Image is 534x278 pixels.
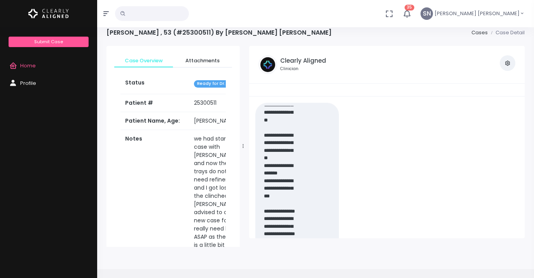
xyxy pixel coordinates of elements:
a: Submit Case [9,37,88,47]
span: Home [20,62,36,69]
div: scrollable content [106,46,240,247]
span: Profile [20,79,36,87]
a: Cases [471,29,488,36]
small: Clinician [280,66,326,72]
td: 25300511 [189,94,253,112]
span: Submit Case [34,39,63,45]
th: Notes [120,130,189,262]
span: Case Overview [120,57,167,65]
span: [PERSON_NAME] [PERSON_NAME] [435,10,520,18]
img: Logo Horizontal [28,5,69,22]
span: 35 [405,5,414,11]
span: Ready for Dr. Review [194,80,245,88]
th: Patient # [120,94,189,112]
th: Status [120,74,189,94]
h5: Clearly Aligned [280,57,326,64]
td: [PERSON_NAME] , 53 [189,112,253,130]
th: Patient Name, Age: [120,112,189,130]
td: we had started the case with [PERSON_NAME] and now the upper trays do not fit and need refinement... [189,130,253,262]
span: Attachments [179,57,225,65]
span: SN [421,7,433,20]
h4: [PERSON_NAME] , 53 (#25300511) By [PERSON_NAME] [PERSON_NAME] [106,29,332,36]
li: Case Detail [488,29,525,37]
